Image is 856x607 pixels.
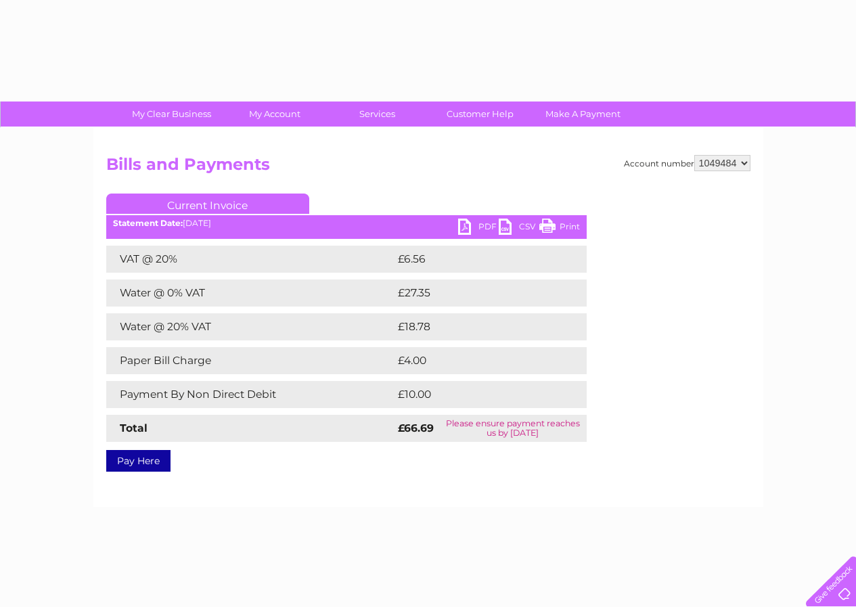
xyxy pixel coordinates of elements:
strong: £66.69 [398,422,434,434]
a: Print [539,219,580,238]
td: £10.00 [395,381,559,408]
a: Current Invoice [106,194,309,214]
td: VAT @ 20% [106,246,395,273]
td: £6.56 [395,246,555,273]
a: CSV [499,219,539,238]
td: £27.35 [395,279,558,307]
a: Make A Payment [527,102,639,127]
a: My Account [219,102,330,127]
h2: Bills and Payments [106,155,750,181]
a: PDF [458,219,499,238]
div: Account number [624,155,750,171]
td: Paper Bill Charge [106,347,395,374]
b: Statement Date: [113,218,183,228]
td: £4.00 [395,347,556,374]
a: Customer Help [424,102,536,127]
td: £18.78 [395,313,558,340]
div: [DATE] [106,219,587,228]
a: My Clear Business [116,102,227,127]
td: Please ensure payment reaches us by [DATE] [439,415,587,442]
a: Services [321,102,433,127]
td: Water @ 0% VAT [106,279,395,307]
a: Pay Here [106,450,171,472]
td: Water @ 20% VAT [106,313,395,340]
strong: Total [120,422,148,434]
td: Payment By Non Direct Debit [106,381,395,408]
